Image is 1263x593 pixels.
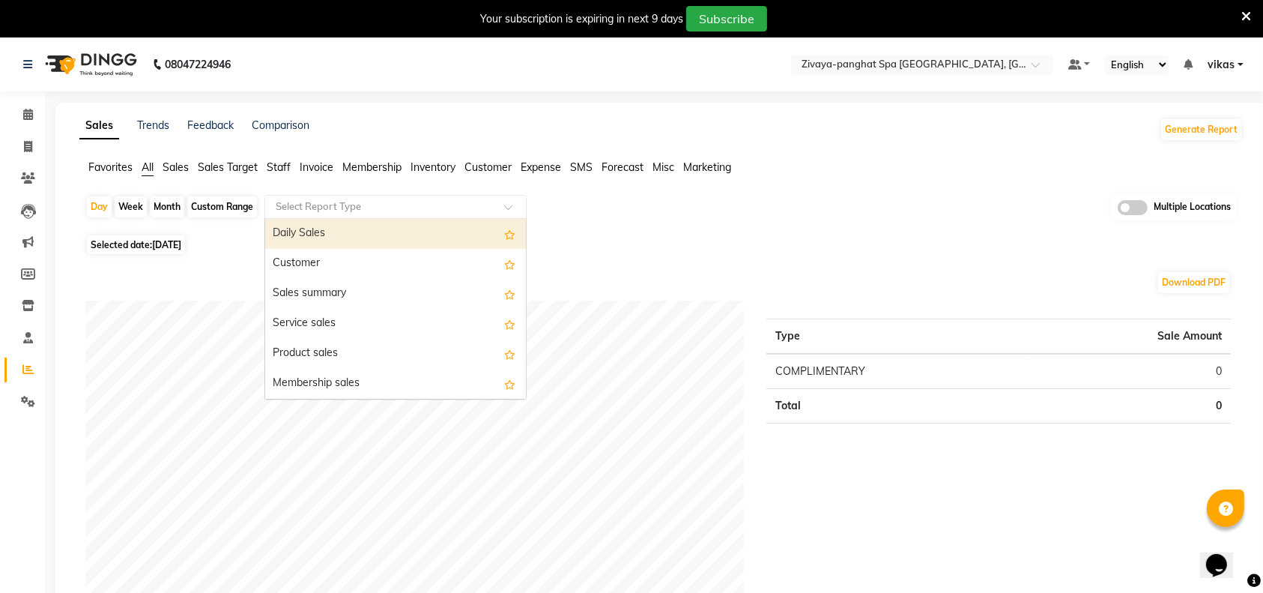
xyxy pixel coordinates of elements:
span: vikas [1208,57,1235,73]
a: Comparison [252,118,309,132]
span: SMS [570,160,593,174]
th: Type [766,319,1029,354]
span: Invoice [300,160,333,174]
span: Sales [163,160,189,174]
span: Misc [652,160,674,174]
span: [DATE] [152,239,181,250]
span: Selected date: [87,235,185,254]
div: Week [115,196,147,217]
div: Daily Sales [265,219,526,249]
span: Add this report to Favorites List [504,285,515,303]
b: 08047224946 [165,43,231,85]
button: Subscribe [686,6,767,31]
span: Favorites [88,160,133,174]
div: Membership sales [265,369,526,399]
td: 0 [1030,388,1231,423]
span: Add this report to Favorites List [504,375,515,393]
a: Trends [137,118,169,132]
a: Feedback [187,118,234,132]
span: Add this report to Favorites List [504,345,515,363]
ng-dropdown-panel: Options list [264,218,527,400]
span: Forecast [602,160,643,174]
span: Sales Target [198,160,258,174]
button: Generate Report [1161,119,1241,140]
span: Membership [342,160,402,174]
span: Inventory [411,160,455,174]
th: Sale Amount [1030,319,1231,354]
span: Customer [464,160,512,174]
div: Customer [265,249,526,279]
a: Sales [79,112,119,139]
span: Expense [521,160,561,174]
td: 0 [1030,354,1231,389]
button: Download PDF [1158,272,1229,293]
div: Product sales [265,339,526,369]
span: Add this report to Favorites List [504,315,515,333]
span: Add this report to Favorites List [504,255,515,273]
img: logo [38,43,141,85]
div: Custom Range [187,196,257,217]
div: Your subscription is expiring in next 9 days [480,11,683,27]
div: Service sales [265,309,526,339]
iframe: chat widget [1200,533,1248,578]
span: Add this report to Favorites List [504,225,515,243]
td: Total [766,388,1029,423]
span: Staff [267,160,291,174]
div: Day [87,196,112,217]
span: Multiple Locations [1154,200,1231,215]
td: COMPLIMENTARY [766,354,1029,389]
span: All [142,160,154,174]
div: Sales summary [265,279,526,309]
span: Marketing [683,160,731,174]
div: Month [150,196,184,217]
